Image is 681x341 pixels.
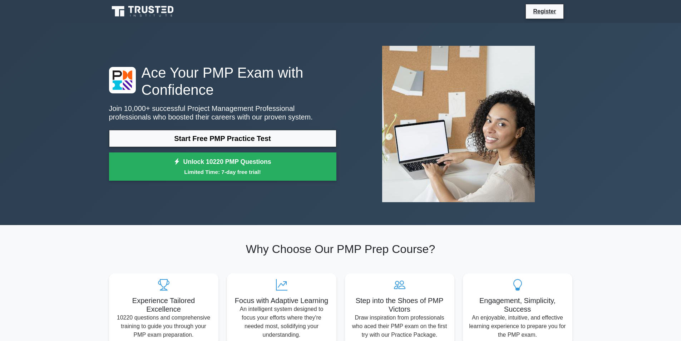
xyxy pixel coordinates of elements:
[529,7,560,16] a: Register
[109,64,336,98] h1: Ace Your PMP Exam with Confidence
[115,313,213,339] p: 10220 questions and comprehensive training to guide you through your PMP exam preparation.
[469,296,567,313] h5: Engagement, Simplicity, Success
[233,296,331,305] h5: Focus with Adaptive Learning
[109,130,336,147] a: Start Free PMP Practice Test
[351,313,449,339] p: Draw inspiration from professionals who aced their PMP exam on the first try with our Practice Pa...
[109,104,336,121] p: Join 10,000+ successful Project Management Professional professionals who boosted their careers w...
[118,168,327,176] small: Limited Time: 7-day free trial!
[109,152,336,181] a: Unlock 10220 PMP QuestionsLimited Time: 7-day free trial!
[469,313,567,339] p: An enjoyable, intuitive, and effective learning experience to prepare you for the PMP exam.
[351,296,449,313] h5: Step into the Shoes of PMP Victors
[115,296,213,313] h5: Experience Tailored Excellence
[233,305,331,339] p: An intelligent system designed to focus your efforts where they're needed most, solidifying your ...
[109,242,572,256] h2: Why Choose Our PMP Prep Course?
